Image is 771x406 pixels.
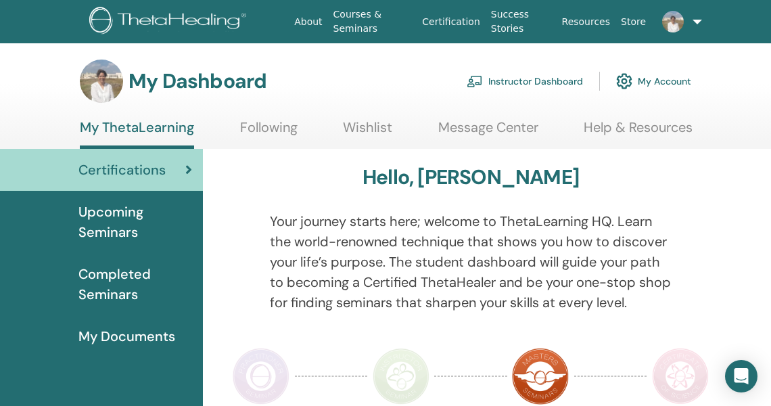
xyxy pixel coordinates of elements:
[616,66,691,96] a: My Account
[89,7,251,37] img: logo.png
[557,9,616,35] a: Resources
[80,119,194,149] a: My ThetaLearning
[78,326,175,346] span: My Documents
[373,348,429,405] img: Instructor
[467,66,583,96] a: Instructor Dashboard
[270,211,672,313] p: Your journey starts here; welcome to ThetaLearning HQ. Learn the world-renowned technique that sh...
[486,2,557,41] a: Success Stories
[725,360,757,392] div: Open Intercom Messenger
[328,2,417,41] a: Courses & Seminars
[616,70,632,93] img: cog.svg
[615,9,651,35] a: Store
[652,348,709,405] img: Certificate of Science
[128,69,266,93] h3: My Dashboard
[78,202,192,242] span: Upcoming Seminars
[438,119,538,145] a: Message Center
[512,348,569,405] img: Master
[584,119,693,145] a: Help & Resources
[80,60,123,103] img: default.jpg
[363,165,579,189] h3: Hello, [PERSON_NAME]
[78,160,166,180] span: Certifications
[78,264,192,304] span: Completed Seminars
[343,119,392,145] a: Wishlist
[233,348,289,405] img: Practitioner
[662,11,684,32] img: default.jpg
[289,9,327,35] a: About
[240,119,298,145] a: Following
[467,75,483,87] img: chalkboard-teacher.svg
[417,9,485,35] a: Certification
